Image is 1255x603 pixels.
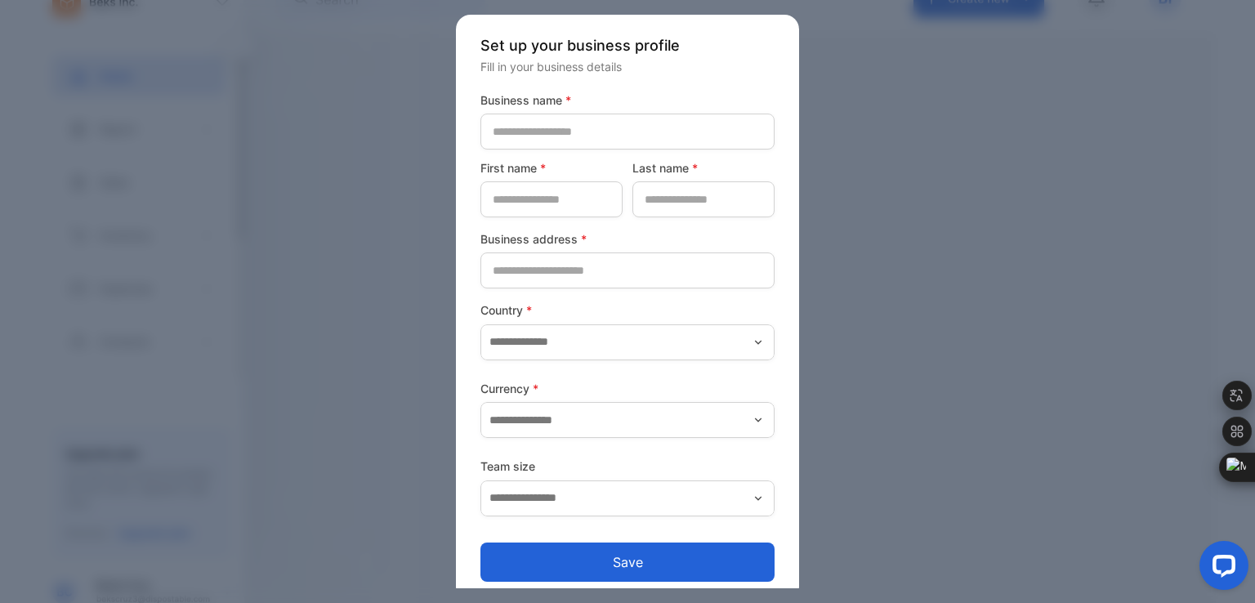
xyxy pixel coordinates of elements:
[480,58,775,75] p: Fill in your business details
[480,380,775,397] label: Currency
[632,159,775,176] label: Last name
[480,301,775,319] label: Country
[480,458,775,475] label: Team size
[480,230,775,248] label: Business address
[480,543,775,582] button: Save
[480,92,775,109] label: Business name
[480,159,623,176] label: First name
[480,34,775,56] p: Set up your business profile
[1186,534,1255,603] iframe: LiveChat chat widget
